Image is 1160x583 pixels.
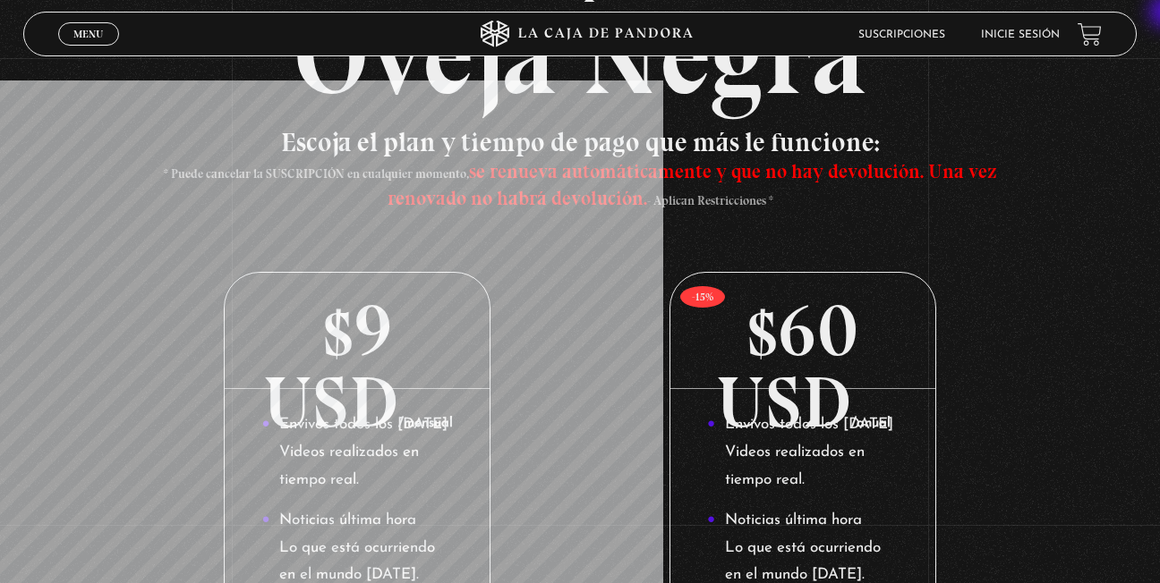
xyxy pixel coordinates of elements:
[670,273,936,389] p: $60 USD
[73,29,103,39] span: Menu
[858,30,945,40] a: Suscripciones
[1078,22,1102,46] a: View your shopping cart
[164,166,997,208] span: * Puede cancelar la SUSCRIPCIÓN en cualquier momento, - Aplican Restricciones *
[261,411,453,494] li: Envivos todos los [DATE] Videos realizados en tiempo real.
[225,273,490,389] p: $9 USD
[67,44,109,56] span: Cerrar
[134,129,1025,209] h3: Escoja el plan y tiempo de pago que más le funcione:
[981,30,1060,40] a: Inicie sesión
[388,159,997,210] span: se renueva automáticamente y que no hay devolución. Una vez renovado no habrá devolución.
[707,411,899,494] li: Envivos todos los [DATE] Videos realizados en tiempo real.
